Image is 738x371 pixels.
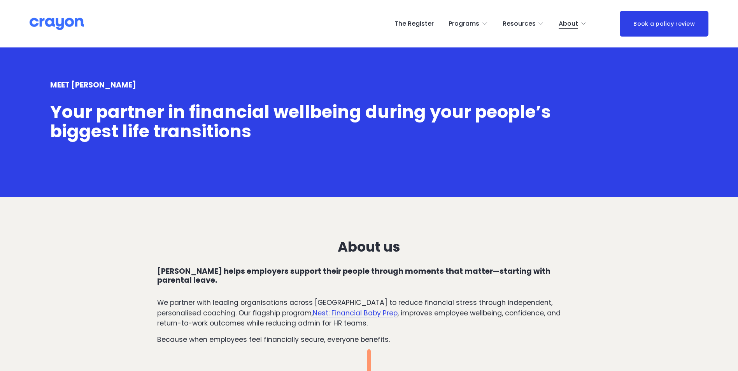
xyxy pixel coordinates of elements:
h4: MEET [PERSON_NAME] [50,81,688,90]
img: Crayon [30,17,84,31]
a: folder dropdown [559,17,587,30]
a: folder dropdown [449,17,488,30]
a: Book a policy review [620,11,708,36]
p: We partner with leading organisations across [GEOGRAPHIC_DATA] to reduce financial stress through... [157,297,581,328]
span: Your partner in financial wellbeing during your people’s biggest life transitions [50,100,555,143]
a: Nest: Financial Baby Prep [313,308,398,318]
a: folder dropdown [503,17,544,30]
strong: [PERSON_NAME] helps employers support their people through moments that matter—starting with pare... [157,266,552,285]
a: The Register [394,17,434,30]
h3: About us [157,239,581,255]
span: Resources [503,18,536,30]
span: About [559,18,578,30]
span: Programs [449,18,479,30]
p: Because when employees feel financially secure, everyone benefits. [157,334,581,345]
